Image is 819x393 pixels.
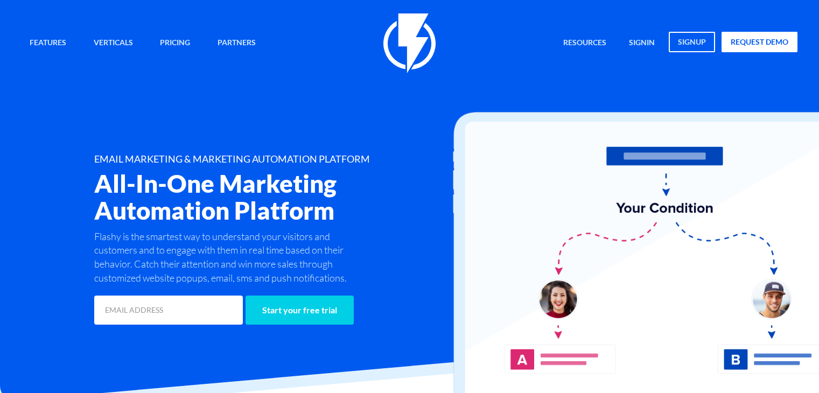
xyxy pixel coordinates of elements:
[86,32,141,55] a: Verticals
[152,32,198,55] a: Pricing
[209,32,264,55] a: Partners
[94,154,466,165] h1: EMAIL MARKETING & MARKETING AUTOMATION PLATFORM
[722,32,797,52] a: request demo
[246,296,354,325] input: Start your free trial
[621,32,663,55] a: signin
[94,170,466,224] h2: All-In-One Marketing Automation Platform
[94,296,243,325] input: EMAIL ADDRESS
[555,32,614,55] a: Resources
[669,32,715,52] a: signup
[94,230,369,285] p: Flashy is the smartest way to understand your visitors and customers and to engage with them in r...
[22,32,74,55] a: Features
